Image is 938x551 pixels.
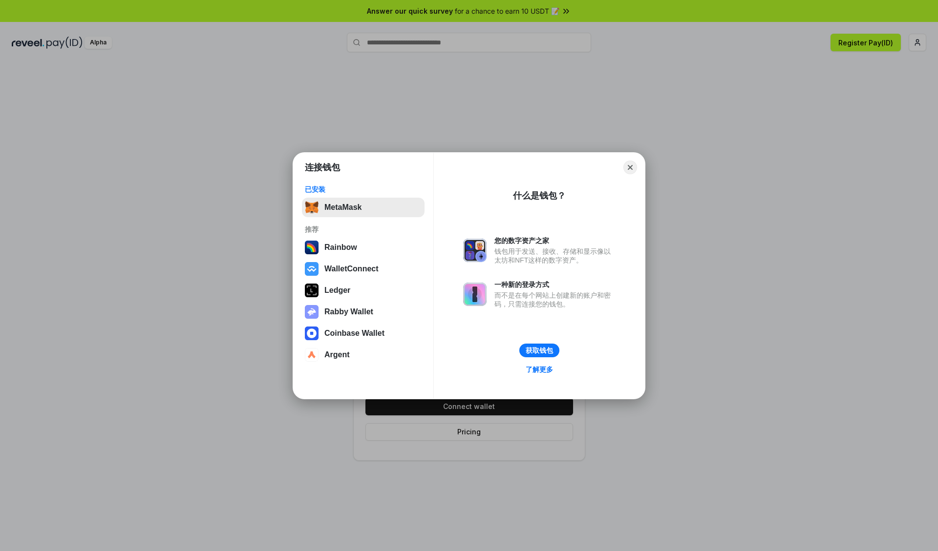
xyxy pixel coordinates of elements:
[305,327,319,340] img: svg+xml,%3Csvg%20width%3D%2228%22%20height%3D%2228%22%20viewBox%3D%220%200%2028%2028%22%20fill%3D...
[305,262,319,276] img: svg+xml,%3Csvg%20width%3D%2228%22%20height%3D%2228%22%20viewBox%3D%220%200%2028%2028%22%20fill%3D...
[305,201,319,214] img: svg+xml,%3Csvg%20fill%3D%22none%22%20height%3D%2233%22%20viewBox%3D%220%200%2035%2033%22%20width%...
[463,283,487,306] img: svg+xml,%3Csvg%20xmlns%3D%22http%3A%2F%2Fwww.w3.org%2F2000%2Fsvg%22%20fill%3D%22none%22%20viewBox...
[302,238,425,257] button: Rainbow
[526,346,553,355] div: 获取钱包
[324,265,379,273] div: WalletConnect
[302,259,425,279] button: WalletConnect
[324,307,373,316] div: Rabby Wallet
[305,284,319,297] img: svg+xml,%3Csvg%20xmlns%3D%22http%3A%2F%2Fwww.w3.org%2F2000%2Fsvg%22%20width%3D%2228%22%20height%3...
[302,281,425,300] button: Ledger
[494,291,616,308] div: 而不是在每个网站上创建新的账户和密码，只需连接您的钱包。
[302,198,425,217] button: MetaMask
[302,345,425,365] button: Argent
[305,348,319,362] img: svg+xml,%3Csvg%20width%3D%2228%22%20height%3D%2228%22%20viewBox%3D%220%200%2028%2028%22%20fill%3D...
[623,161,637,174] button: Close
[519,344,559,357] button: 获取钱包
[305,162,340,173] h1: 连接钱包
[305,305,319,319] img: svg+xml,%3Csvg%20xmlns%3D%22http%3A%2F%2Fwww.w3.org%2F2000%2Fsvg%22%20fill%3D%22none%22%20viewBox...
[494,236,616,245] div: 您的数字资产之家
[302,302,425,322] button: Rabby Wallet
[305,225,422,234] div: 推荐
[324,286,350,295] div: Ledger
[302,324,425,343] button: Coinbase Wallet
[494,247,616,265] div: 钱包用于发送、接收、存储和显示像以太坊和NFT这样的数字资产。
[305,185,422,194] div: 已安装
[324,243,357,252] div: Rainbow
[324,203,362,212] div: MetaMask
[324,329,384,338] div: Coinbase Wallet
[463,239,487,262] img: svg+xml,%3Csvg%20xmlns%3D%22http%3A%2F%2Fwww.w3.org%2F2000%2Fsvg%22%20fill%3D%22none%22%20viewBox...
[324,350,350,359] div: Argent
[305,241,319,254] img: svg+xml,%3Csvg%20width%3D%22120%22%20height%3D%22120%22%20viewBox%3D%220%200%20120%20120%22%20fil...
[526,365,553,374] div: 了解更多
[520,363,559,376] a: 了解更多
[494,280,616,289] div: 一种新的登录方式
[513,190,566,202] div: 什么是钱包？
